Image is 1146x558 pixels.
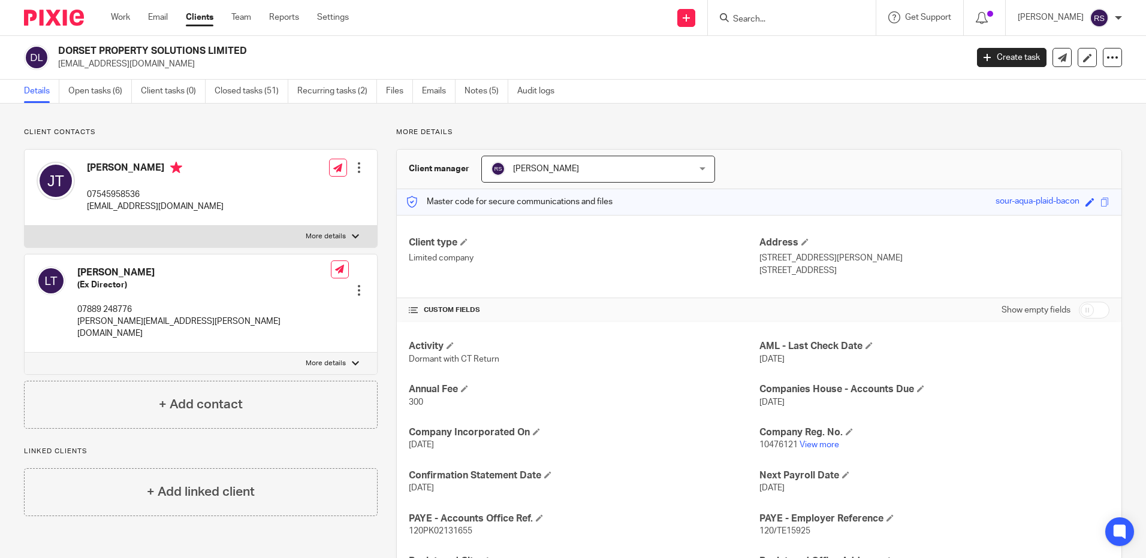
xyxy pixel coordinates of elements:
p: [EMAIL_ADDRESS][DOMAIN_NAME] [87,201,224,213]
p: [STREET_ADDRESS] [759,265,1109,277]
p: [PERSON_NAME] [1018,11,1084,23]
p: [STREET_ADDRESS][PERSON_NAME] [759,252,1109,264]
span: Dormant with CT Return [409,355,499,363]
i: Primary [170,162,182,174]
h4: Activity [409,340,759,353]
a: Email [148,11,168,23]
h4: PAYE - Accounts Office Ref. [409,512,759,525]
p: 07889 248776 [77,304,331,316]
a: Create task [977,48,1047,67]
p: [EMAIL_ADDRESS][DOMAIN_NAME] [58,58,959,70]
p: Master code for secure communications and files [406,196,613,208]
span: 10476121 [759,441,798,449]
p: Client contacts [24,128,378,137]
label: Show empty fields [1002,304,1070,316]
p: [PERSON_NAME][EMAIL_ADDRESS][PERSON_NAME][DOMAIN_NAME] [77,316,331,340]
h4: + Add linked client [147,483,255,501]
a: Team [231,11,251,23]
p: Linked clients [24,447,378,456]
span: Get Support [905,13,951,22]
a: Client tasks (0) [141,80,206,103]
a: Files [386,80,413,103]
span: [DATE] [759,355,785,363]
a: Audit logs [517,80,563,103]
p: More details [306,359,346,368]
span: [DATE] [409,484,434,492]
h4: Company Reg. No. [759,426,1109,439]
h4: Companies House - Accounts Due [759,383,1109,396]
a: Work [111,11,130,23]
h5: (Ex Director) [77,279,331,291]
span: [DATE] [759,398,785,407]
img: svg%3E [37,162,75,200]
a: Emails [422,80,456,103]
h2: DORSET PROPERTY SOLUTIONS LIMITED [58,45,779,57]
span: [PERSON_NAME] [513,165,579,173]
h4: PAYE - Employer Reference [759,512,1109,525]
a: Settings [317,11,349,23]
span: 120PK02131655 [409,527,472,535]
h4: [PERSON_NAME] [87,162,224,177]
div: sour-aqua-plaid-bacon [996,195,1079,209]
img: svg%3E [1090,8,1109,28]
img: svg%3E [24,45,49,70]
img: svg%3E [37,266,65,295]
a: Notes (5) [465,80,508,103]
h4: Next Payroll Date [759,469,1109,482]
p: More details [396,128,1122,137]
h4: + Add contact [159,395,243,414]
p: Limited company [409,252,759,264]
span: 300 [409,398,423,407]
h3: Client manager [409,163,469,175]
h4: CUSTOM FIELDS [409,305,759,315]
a: Recurring tasks (2) [297,80,377,103]
img: svg%3E [491,162,505,176]
a: View more [800,441,839,449]
a: Clients [186,11,213,23]
h4: Address [759,236,1109,249]
h4: Client type [409,236,759,249]
a: Closed tasks (51) [215,80,288,103]
img: Pixie [24,10,84,26]
p: More details [306,232,346,241]
h4: [PERSON_NAME] [77,266,331,279]
a: Reports [269,11,299,23]
span: [DATE] [409,441,434,449]
h4: AML - Last Check Date [759,340,1109,353]
h4: Confirmation Statement Date [409,469,759,482]
p: 07545958536 [87,189,224,201]
h4: Company Incorporated On [409,426,759,439]
a: Open tasks (6) [68,80,132,103]
span: 120/TE15925 [759,527,810,535]
h4: Annual Fee [409,383,759,396]
input: Search [732,14,840,25]
span: [DATE] [759,484,785,492]
a: Details [24,80,59,103]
